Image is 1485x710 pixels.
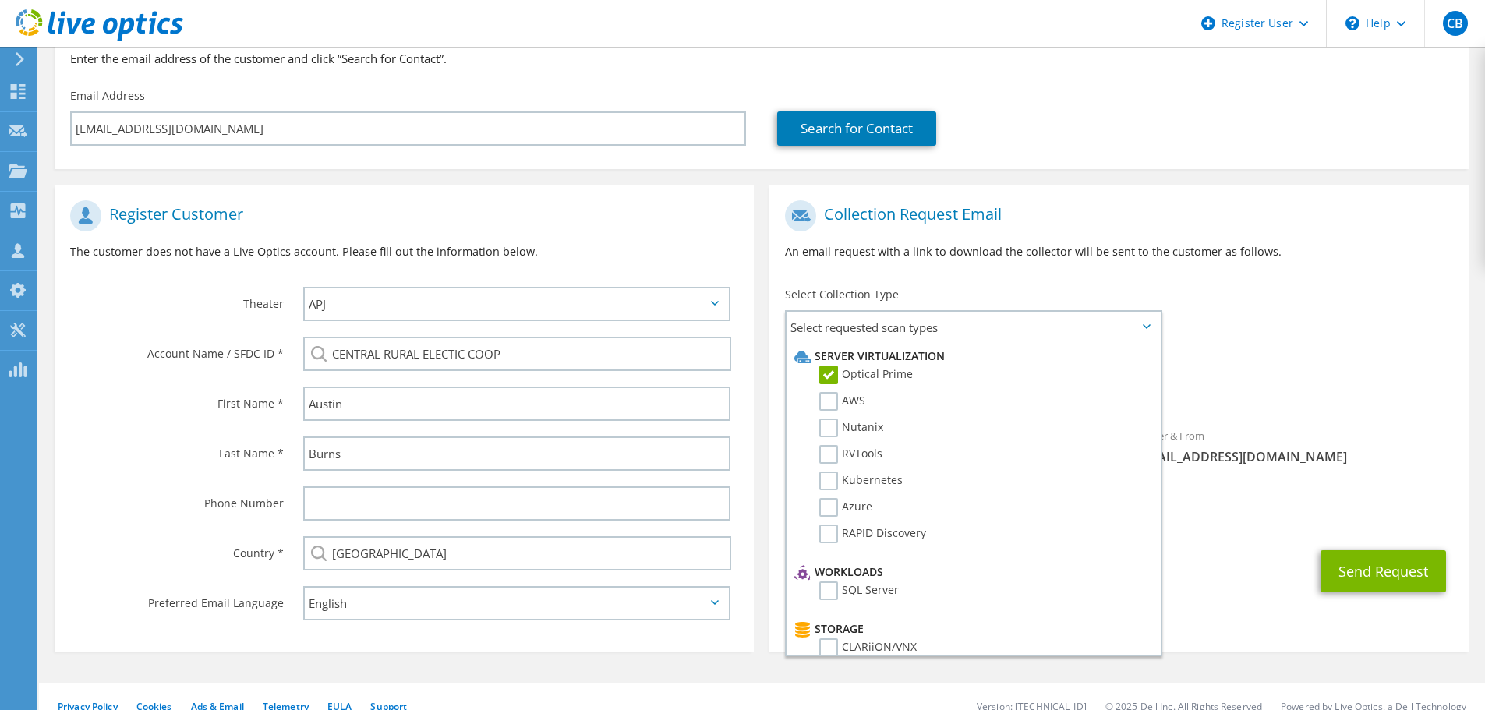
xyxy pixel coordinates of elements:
[1135,448,1454,465] span: [EMAIL_ADDRESS][DOMAIN_NAME]
[790,347,1152,366] li: Server Virtualization
[819,525,926,543] label: RAPID Discovery
[819,581,899,600] label: SQL Server
[1321,550,1446,592] button: Send Request
[70,436,284,461] label: Last Name *
[819,445,882,464] label: RVTools
[70,50,1454,67] h3: Enter the email address of the customer and click “Search for Contact”.
[1119,419,1469,473] div: Sender & From
[769,349,1469,412] div: Requested Collections
[70,200,730,231] h1: Register Customer
[785,243,1453,260] p: An email request with a link to download the collector will be sent to the customer as follows.
[70,387,284,412] label: First Name *
[790,620,1152,638] li: Storage
[819,419,883,437] label: Nutanix
[70,287,284,312] label: Theater
[70,337,284,362] label: Account Name / SFDC ID *
[70,536,284,561] label: Country *
[70,486,284,511] label: Phone Number
[819,392,865,411] label: AWS
[70,243,738,260] p: The customer does not have a Live Optics account. Please fill out the information below.
[819,366,913,384] label: Optical Prime
[1443,11,1468,36] span: CB
[819,498,872,517] label: Azure
[819,472,903,490] label: Kubernetes
[785,287,899,302] label: Select Collection Type
[790,563,1152,581] li: Workloads
[819,638,917,657] label: CLARiiON/VNX
[70,586,284,611] label: Preferred Email Language
[769,481,1469,535] div: CC & Reply To
[777,111,936,146] a: Search for Contact
[787,312,1160,343] span: Select requested scan types
[70,88,145,104] label: Email Address
[769,419,1119,473] div: To
[1345,16,1359,30] svg: \n
[785,200,1445,231] h1: Collection Request Email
